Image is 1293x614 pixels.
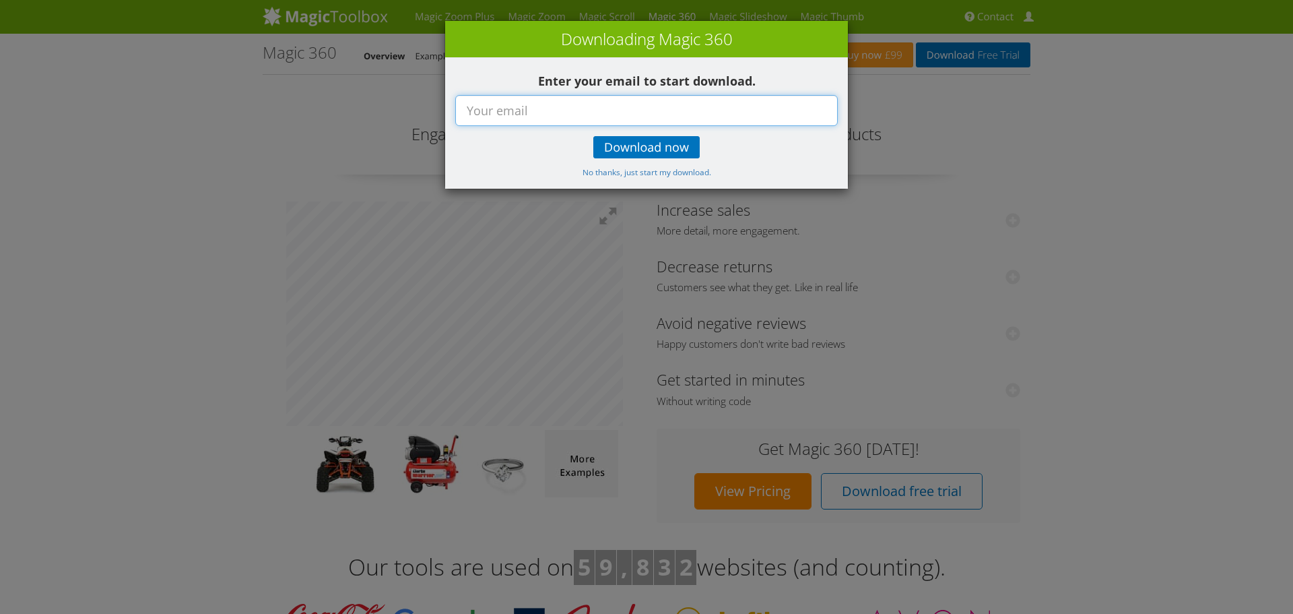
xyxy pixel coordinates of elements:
h3: Downloading Magic 360 [452,28,841,51]
a: Download now [593,136,700,158]
b: Enter your email to start download. [538,73,756,89]
a: No thanks, just start my download. [583,165,711,178]
span: Download now [604,142,689,153]
input: Your email [455,95,838,126]
small: No thanks, just start my download. [583,166,711,177]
